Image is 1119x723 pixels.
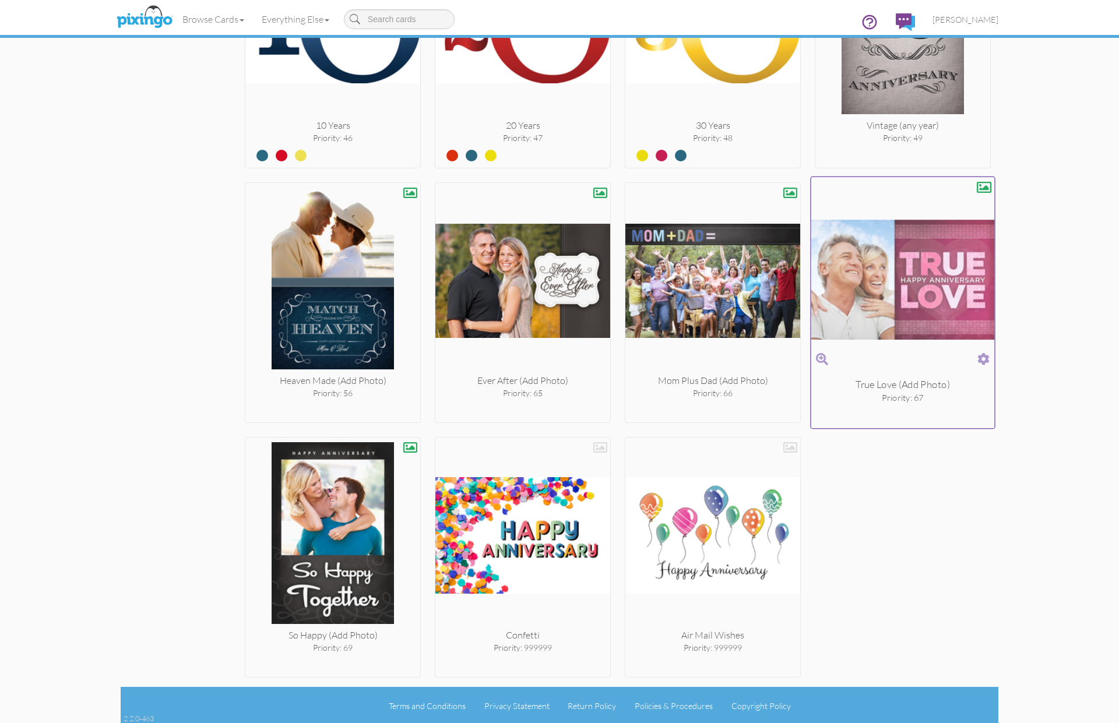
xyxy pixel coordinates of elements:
[435,374,610,387] div: Ever After (Add Photo)
[245,119,420,132] div: 10 Years
[924,5,1007,34] a: [PERSON_NAME]
[245,374,420,387] div: Heaven Made (Add Photo)
[389,701,466,711] a: Terms and Conditions
[435,642,610,654] div: Priority: 999999
[625,387,800,399] div: Priority: 66
[896,13,915,31] img: comments.svg
[435,119,610,132] div: 20 Years
[811,378,995,392] div: True Love (Add Photo)
[484,701,550,711] a: Privacy Statement
[811,392,995,404] div: Priority: 67
[245,188,420,374] img: 20181003-115209-bbc5a3f5-250.jpg
[245,629,420,642] div: So Happy (Add Photo)
[435,387,610,399] div: Priority: 65
[245,442,420,629] img: 20181003-120649-2d168af2-250.jpg
[625,629,800,642] div: Air Mail Wishes
[245,132,420,144] div: Priority: 46
[435,629,610,642] div: Confetti
[625,188,800,374] img: 20181003-120037-599b46ba-250.jpg
[114,3,175,32] img: pixingo logo
[245,642,420,654] div: Priority: 69
[253,5,338,34] a: Everything Else
[932,15,998,24] span: [PERSON_NAME]
[435,442,610,629] img: 20251010-181231-ee3fac410fd1-250.jpg
[625,119,800,132] div: 30 Years
[635,701,713,711] a: Policies & Procedures
[625,374,800,387] div: Mom Plus Dad (Add Photo)
[568,701,616,711] a: Return Policy
[435,132,610,144] div: Priority: 47
[815,132,990,144] div: Priority: 49
[625,442,800,629] img: 20251010-181208-627d369cd432-250.jpg
[731,701,791,711] a: Copyright Policy
[344,9,455,29] input: Search cards
[245,387,420,399] div: Priority: 56
[811,182,995,378] img: 20181003-121018-3df4a297-250.jpg
[174,5,253,34] a: Browse Cards
[435,188,610,374] img: 20181003-114217-56688a09-250.jpg
[815,119,990,132] div: Vintage (any year)
[625,642,800,654] div: Priority: 999999
[625,132,800,144] div: Priority: 48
